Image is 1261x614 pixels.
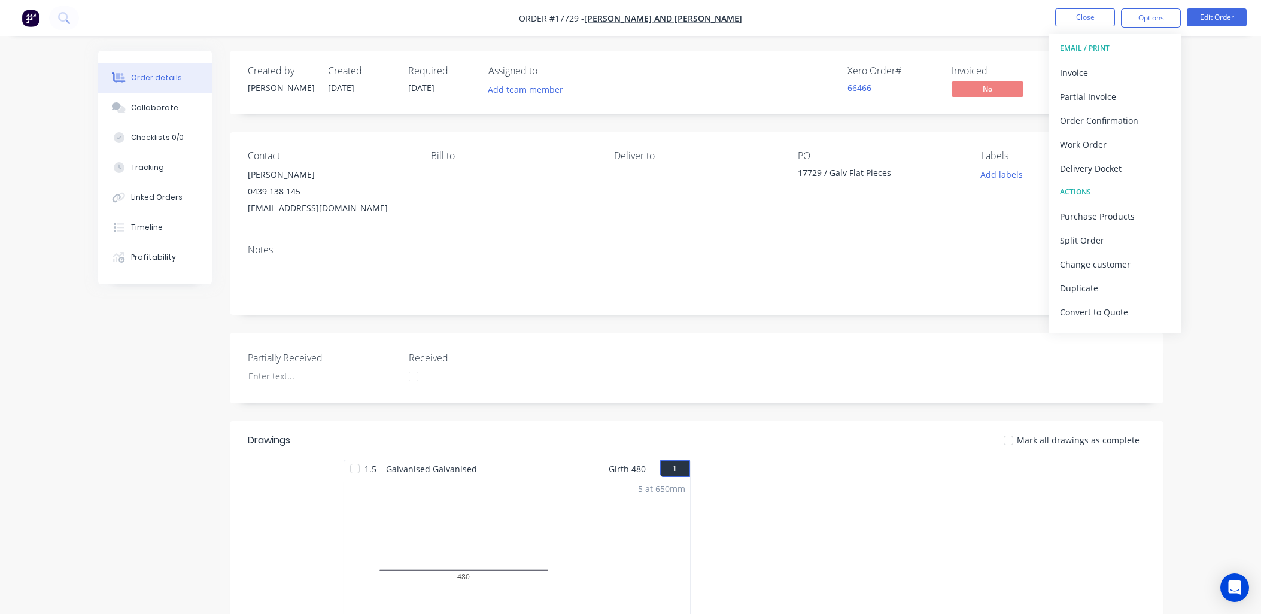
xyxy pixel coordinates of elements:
[98,212,212,242] button: Timeline
[1121,8,1181,28] button: Options
[248,244,1145,256] div: Notes
[248,150,412,162] div: Contact
[1220,573,1249,602] div: Open Intercom Messenger
[131,192,183,203] div: Linked Orders
[98,63,212,93] button: Order details
[1060,160,1170,177] div: Delivery Docket
[488,65,608,77] div: Assigned to
[98,183,212,212] button: Linked Orders
[98,242,212,272] button: Profitability
[1060,208,1170,225] div: Purchase Products
[98,153,212,183] button: Tracking
[1017,434,1140,446] span: Mark all drawings as complete
[952,81,1023,96] span: No
[1187,8,1247,26] button: Edit Order
[328,82,354,93] span: [DATE]
[584,13,742,24] a: [PERSON_NAME] and [PERSON_NAME]
[847,65,937,77] div: Xero Order #
[248,65,314,77] div: Created by
[614,150,778,162] div: Deliver to
[1055,8,1115,26] button: Close
[519,13,584,24] span: Order #17729 -
[1060,256,1170,273] div: Change customer
[131,102,178,113] div: Collaborate
[609,460,646,478] span: Girth 480
[98,123,212,153] button: Checklists 0/0
[381,460,482,478] span: Galvanised Galvanised
[798,150,962,162] div: PO
[952,65,1041,77] div: Invoiced
[488,81,570,98] button: Add team member
[248,351,397,365] label: Partially Received
[408,65,474,77] div: Required
[409,351,558,365] label: Received
[1060,41,1170,56] div: EMAIL / PRINT
[248,183,412,200] div: 0439 138 145
[981,150,1145,162] div: Labels
[131,252,176,263] div: Profitability
[248,166,412,217] div: [PERSON_NAME]0439 138 145[EMAIL_ADDRESS][DOMAIN_NAME]
[847,82,871,93] a: 66466
[1060,232,1170,249] div: Split Order
[248,81,314,94] div: [PERSON_NAME]
[131,132,184,143] div: Checklists 0/0
[638,482,685,495] div: 5 at 650mm
[131,222,163,233] div: Timeline
[1060,184,1170,200] div: ACTIONS
[1060,327,1170,345] div: Archive
[1060,136,1170,153] div: Work Order
[974,166,1029,183] button: Add labels
[431,150,595,162] div: Bill to
[1060,64,1170,81] div: Invoice
[798,166,947,183] div: 17729 / Galv Flat Pieces
[481,81,569,98] button: Add team member
[1060,303,1170,321] div: Convert to Quote
[1060,279,1170,297] div: Duplicate
[98,93,212,123] button: Collaborate
[408,82,434,93] span: [DATE]
[248,433,290,448] div: Drawings
[1060,112,1170,129] div: Order Confirmation
[328,65,394,77] div: Created
[22,9,39,27] img: Factory
[131,72,182,83] div: Order details
[248,166,412,183] div: [PERSON_NAME]
[1060,88,1170,105] div: Partial Invoice
[660,460,690,477] button: 1
[131,162,164,173] div: Tracking
[360,460,381,478] span: 1.5
[248,200,412,217] div: [EMAIL_ADDRESS][DOMAIN_NAME]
